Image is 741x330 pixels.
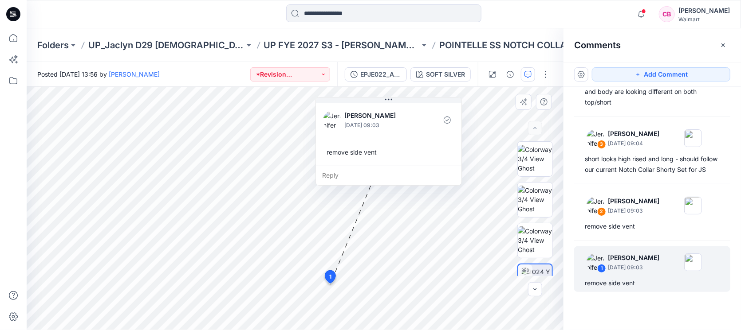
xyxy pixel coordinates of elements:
div: [PERSON_NAME] [678,5,730,16]
span: Posted [DATE] 13:56 by [37,70,160,79]
img: Jennifer Yerkes [587,253,604,271]
div: Walmart [678,16,730,23]
img: Colorway 3/4 View Ghost [518,145,552,173]
div: remove side vent [585,221,720,232]
p: [DATE] 09:03 [608,206,659,215]
div: 3 [597,140,606,149]
div: 2 [597,207,606,216]
a: [PERSON_NAME] [109,70,160,78]
button: Add Comment [592,67,730,82]
div: CB [659,6,675,22]
button: Details [503,67,517,82]
a: UP FYE 2027 S3 - [PERSON_NAME] D29 [DEMOGRAPHIC_DATA] Sleepwear [264,39,420,51]
p: [PERSON_NAME] [608,252,659,263]
h2: Comments [574,40,621,50]
button: SOFT SILVER [410,67,471,82]
div: Reply [316,166,461,185]
div: remove side vent [323,144,454,160]
a: UP_Jaclyn D29 [DEMOGRAPHIC_DATA] Sleep [88,39,244,51]
div: 1 [597,264,606,273]
img: Jennifer Yerkes [323,111,341,129]
div: remove side vent [585,278,720,288]
a: Folders [37,39,69,51]
p: POINTELLE SS NOTCH COLLAR PJ SET [439,39,595,51]
button: EPJE022_ADM_POINTELLE SS NOTCH COLLAR PJ SET [345,67,407,82]
div: EPJE022_ADM_POINTELLE SS NOTCH COLLAR PJ SET [360,70,401,79]
img: Colorway 3/4 View Ghost [518,186,552,214]
div: short looks high rised and long - should follow our current Notch Collar Shorty Set for JS [585,154,720,175]
img: Colorway 3/4 View Ghost [518,226,552,254]
span: 1 [329,273,331,281]
p: [DATE] 09:04 [608,139,659,148]
img: Jennifer Yerkes [587,197,604,214]
img: 2024 Y 130 TT w Avatar [521,267,552,295]
p: [PERSON_NAME] [608,196,659,206]
img: Jennifer Yerkes [587,129,604,147]
p: [DATE] 09:03 [608,263,659,272]
p: [DATE] 09:03 [344,121,417,130]
div: SOFT SILVER [426,70,465,79]
p: [PERSON_NAME] [344,110,417,121]
p: [PERSON_NAME] [608,128,659,139]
